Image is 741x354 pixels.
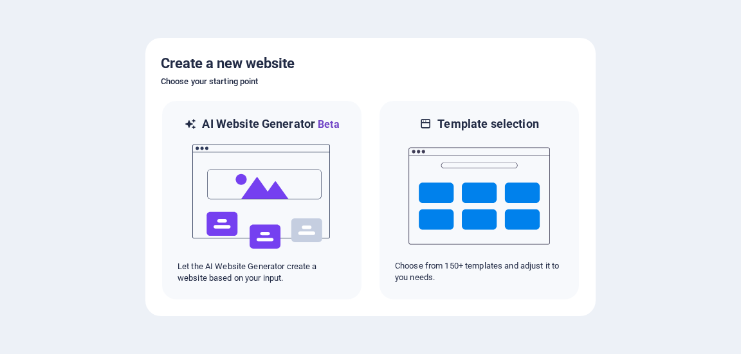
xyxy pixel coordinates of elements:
span: Beta [315,118,340,130]
p: Choose from 150+ templates and adjust it to you needs. [395,260,563,283]
div: AI Website GeneratorBetaaiLet the AI Website Generator create a website based on your input. [161,100,363,301]
h6: AI Website Generator [202,116,339,132]
p: Let the AI Website Generator create a website based on your input. [178,261,346,284]
img: ai [191,132,333,261]
h6: Template selection [437,116,538,132]
h5: Create a new website [161,53,580,74]
h6: Choose your starting point [161,74,580,89]
div: Template selectionChoose from 150+ templates and adjust it to you needs. [378,100,580,301]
